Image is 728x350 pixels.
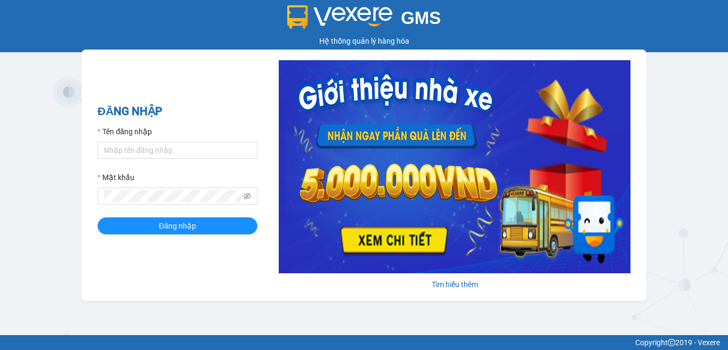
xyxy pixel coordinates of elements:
[279,279,630,290] div: Tìm hiểu thêm
[98,142,257,159] input: Tên đăng nhập
[159,220,196,232] span: Đăng nhập
[98,126,152,137] label: Tên đăng nhập
[287,5,393,29] img: logo 2
[668,339,675,346] span: copyright
[287,16,441,25] a: GMS
[98,103,257,120] h2: ĐĂNG NHẬP
[3,35,725,47] div: Hệ thống quản lý hàng hóa
[8,337,720,348] div: Copyright 2019 - Vexere
[279,60,630,273] img: banner-0
[104,190,241,202] input: Mật khẩu
[244,192,251,200] span: eye-invisible
[401,8,441,28] span: GMS
[98,172,134,183] label: Mật khẩu
[98,217,257,234] button: Đăng nhập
